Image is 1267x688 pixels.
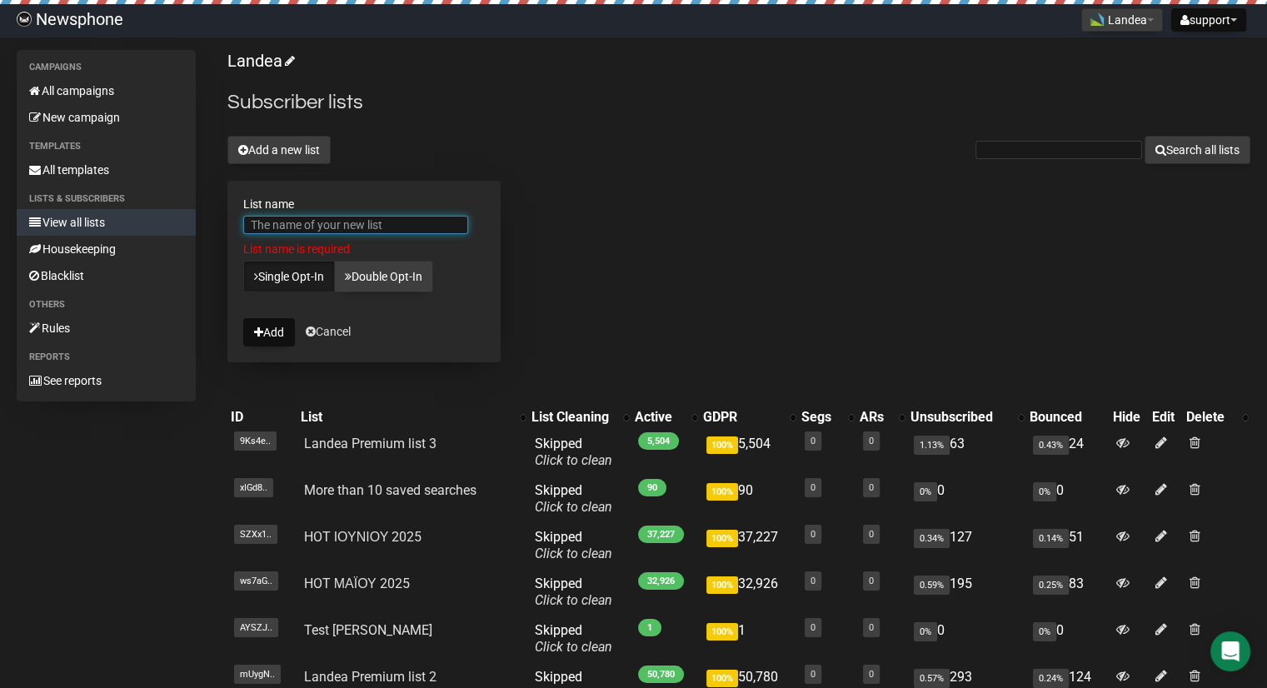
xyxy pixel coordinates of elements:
[17,262,196,289] a: Blacklist
[234,618,278,637] span: AYSZJ..
[1033,622,1056,641] span: 0%
[638,619,661,636] span: 1
[535,639,612,655] a: Click to clean
[869,436,874,446] a: 0
[1030,409,1106,426] div: Bounced
[243,197,485,212] label: List name
[811,529,816,540] a: 0
[798,406,856,429] th: Segs: No sort applied, activate to apply an ascending sort
[706,436,738,454] span: 100%
[535,452,612,468] a: Click to clean
[17,347,196,367] li: Reports
[234,571,278,591] span: ws7aG..
[811,436,816,446] a: 0
[1026,406,1110,429] th: Bounced: No sort applied, sorting is disabled
[306,325,351,338] a: Cancel
[811,669,816,680] a: 0
[234,525,277,544] span: SZXx1..
[243,261,335,292] a: Single Opt-In
[243,216,468,234] input: Verified by Zero Phishing
[1033,529,1069,548] span: 0.14%
[1033,482,1056,501] span: 0%
[531,409,615,426] div: List Cleaning
[304,576,410,591] a: HOT ΜΑΪΟΥ 2025
[907,406,1026,429] th: Unsubscribed: No sort applied, activate to apply an ascending sort
[1090,12,1104,26] img: favicons
[910,409,1010,426] div: Unsubscribed
[17,77,196,104] a: All campaigns
[700,569,798,616] td: 32,926
[638,432,679,450] span: 5,504
[907,429,1026,476] td: 63
[700,406,798,429] th: GDPR: No sort applied, activate to apply an ascending sort
[1186,409,1234,426] div: Delete
[304,669,436,685] a: Landea Premium list 2
[17,367,196,394] a: See reports
[304,436,436,451] a: Landea Premium list 3
[700,522,798,569] td: 37,227
[1110,406,1150,429] th: Hide: No sort applied, sorting is disabled
[304,529,422,545] a: HOT ΙΟΥΝΙΟΥ 2025
[1210,631,1250,671] div: Open Intercom Messenger
[907,569,1026,616] td: 195
[234,431,277,451] span: 9Ks4e..
[1033,436,1069,455] span: 0.43%
[869,529,874,540] a: 0
[243,242,485,257] label: List name is required
[17,315,196,342] a: Rules
[706,483,738,501] span: 100%
[811,576,816,586] a: 0
[914,669,950,688] span: 0.57%
[227,87,1250,117] h2: Subscriber lists
[1026,616,1110,662] td: 0
[914,529,950,548] span: 0.34%
[17,104,196,131] a: New campaign
[304,622,432,638] a: Test [PERSON_NAME]
[811,622,816,633] a: 0
[700,476,798,522] td: 90
[700,429,798,476] td: 5,504
[869,669,874,680] a: 0
[17,137,196,157] li: Templates
[1026,569,1110,616] td: 83
[17,12,32,27] img: 5b85845664c3c003189964b57913b48e
[811,482,816,493] a: 0
[227,406,297,429] th: ID: No sort applied, sorting is disabled
[638,479,666,496] span: 90
[869,482,874,493] a: 0
[301,409,511,426] div: List
[1033,669,1069,688] span: 0.24%
[17,157,196,183] a: All templates
[1081,8,1163,32] button: Landea
[1026,429,1110,476] td: 24
[535,529,612,561] span: Skipped
[535,622,612,655] span: Skipped
[914,436,950,455] span: 1.13%
[334,261,433,292] a: Double Opt-In
[17,295,196,315] li: Others
[631,406,700,429] th: Active: No sort applied, activate to apply an ascending sort
[914,482,937,501] span: 0%
[234,478,273,497] span: xIGd8..
[535,576,612,608] span: Skipped
[856,406,907,429] th: ARs: No sort applied, activate to apply an ascending sort
[535,592,612,608] a: Click to clean
[1152,409,1180,426] div: Edit
[907,476,1026,522] td: 0
[535,546,612,561] a: Click to clean
[17,236,196,262] a: Housekeeping
[706,530,738,547] span: 100%
[1171,8,1246,32] button: support
[1033,576,1069,595] span: 0.25%
[234,665,281,684] span: mUygN..
[17,189,196,209] li: Lists & subscribers
[535,436,612,468] span: Skipped
[635,409,683,426] div: Active
[914,622,937,641] span: 0%
[1026,522,1110,569] td: 51
[907,616,1026,662] td: 0
[706,670,738,687] span: 100%
[706,576,738,594] span: 100%
[801,409,840,426] div: Segs
[243,318,295,346] button: Add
